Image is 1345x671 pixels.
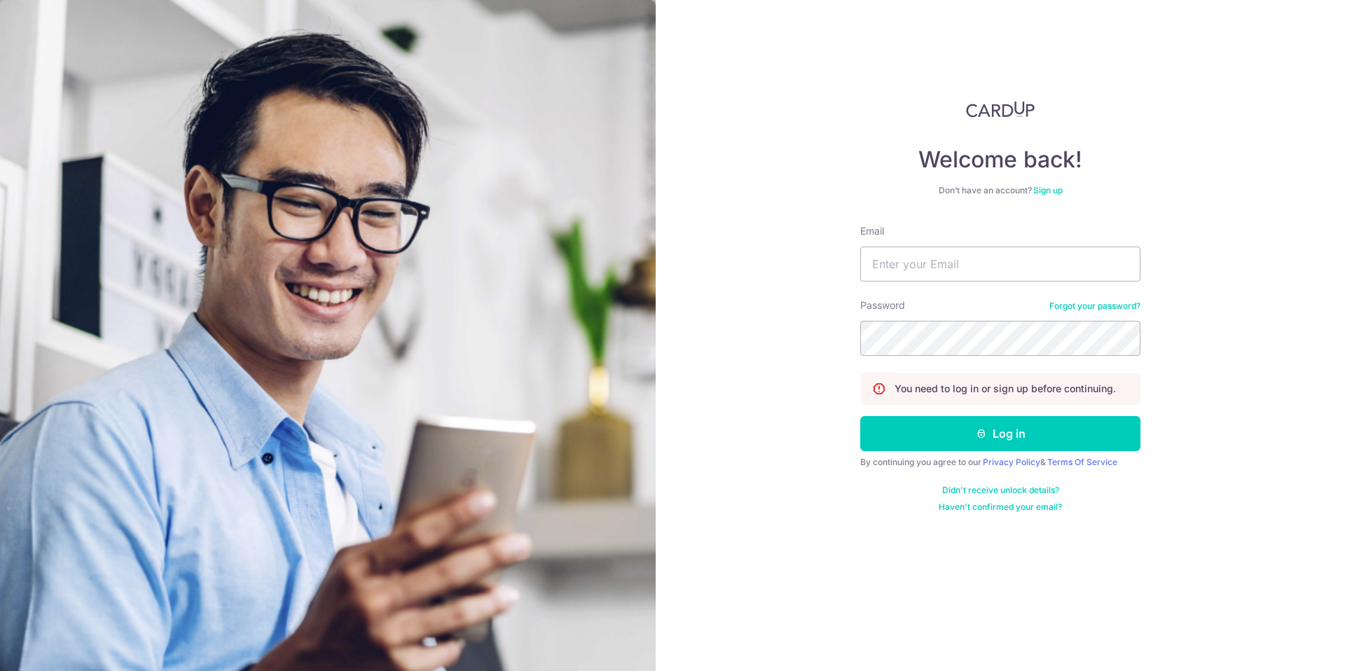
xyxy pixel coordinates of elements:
[983,457,1040,467] a: Privacy Policy
[860,298,905,312] label: Password
[860,146,1140,174] h4: Welcome back!
[860,457,1140,468] div: By continuing you agree to our &
[1033,185,1063,195] a: Sign up
[1049,300,1140,312] a: Forgot your password?
[860,416,1140,451] button: Log in
[860,224,884,238] label: Email
[966,101,1035,118] img: CardUp Logo
[860,247,1140,282] input: Enter your Email
[939,501,1062,513] a: Haven't confirmed your email?
[942,485,1059,496] a: Didn't receive unlock details?
[860,185,1140,196] div: Don’t have an account?
[895,382,1116,396] p: You need to log in or sign up before continuing.
[1047,457,1117,467] a: Terms Of Service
